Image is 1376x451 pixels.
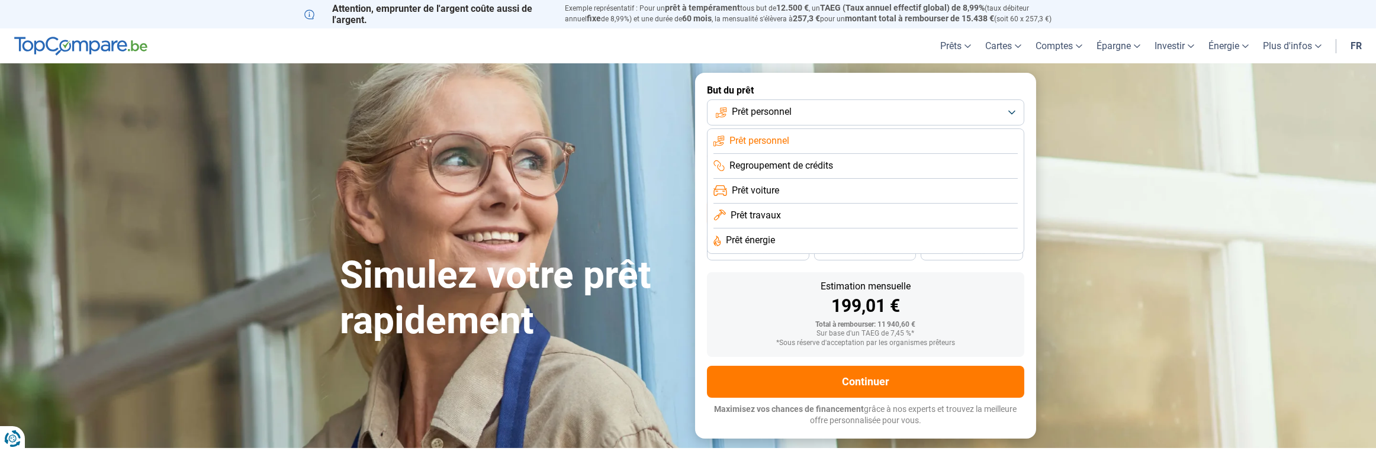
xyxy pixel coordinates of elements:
span: prêt à tempérament [665,3,740,12]
span: Prêt travaux [731,209,781,222]
p: Attention, emprunter de l'argent coûte aussi de l'argent. [304,3,551,25]
a: Cartes [978,28,1028,63]
label: But du prêt [707,85,1024,96]
img: TopCompare [14,37,147,56]
a: Investir [1147,28,1201,63]
a: Plus d'infos [1256,28,1329,63]
span: 36 mois [745,248,771,255]
span: Prêt personnel [729,134,789,147]
span: 30 mois [852,248,878,255]
span: Maximisez vos chances de financement [715,404,864,414]
p: Exemple représentatif : Pour un tous but de , un (taux débiteur annuel de 8,99%) et une durée de ... [565,3,1072,24]
a: Énergie [1201,28,1256,63]
a: Comptes [1028,28,1089,63]
div: 199,01 € [716,297,1015,315]
a: fr [1343,28,1369,63]
h1: Simulez votre prêt rapidement [340,253,681,344]
span: TAEG (Taux annuel effectif global) de 8,99% [820,3,985,12]
span: Prêt personnel [732,105,792,118]
div: *Sous réserve d'acceptation par les organismes prêteurs [716,339,1015,347]
span: 257,3 € [793,14,820,23]
span: Prêt voiture [732,184,779,197]
span: 60 mois [682,14,712,23]
span: montant total à rembourser de 15.438 € [845,14,994,23]
p: grâce à nos experts et trouvez la meilleure offre personnalisée pour vous. [707,404,1024,427]
a: Prêts [933,28,978,63]
button: Prêt personnel [707,99,1024,125]
a: Épargne [1089,28,1147,63]
div: Sur base d'un TAEG de 7,45 %* [716,330,1015,338]
div: Total à rembourser: 11 940,60 € [716,321,1015,329]
div: Estimation mensuelle [716,282,1015,291]
span: fixe [587,14,601,23]
button: Continuer [707,366,1024,398]
span: Prêt énergie [726,234,775,247]
span: 12.500 € [776,3,809,12]
span: Regroupement de crédits [729,159,833,172]
span: 24 mois [959,248,985,255]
